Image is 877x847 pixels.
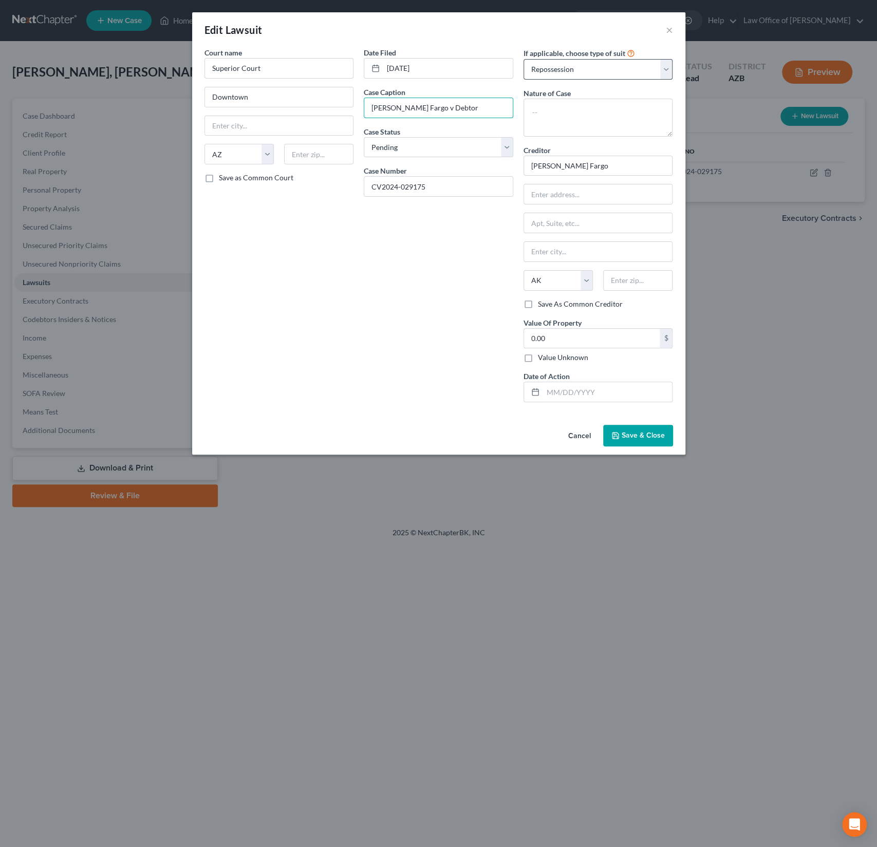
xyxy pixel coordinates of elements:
input: Enter zip... [284,144,353,164]
span: Creditor [524,146,551,155]
span: Lawsuit [226,24,263,36]
label: Case Number [364,165,407,176]
span: Save & Close [622,431,665,440]
input: Enter address... [524,184,673,204]
span: Court name [204,48,242,57]
button: Cancel [560,426,599,446]
input: Apt, Suite, etc... [524,213,673,233]
input: Enter zip... [603,270,673,291]
button: × [666,24,673,36]
input: # [364,177,513,196]
label: Value Of Property [524,317,582,328]
label: If applicable, choose type of suit [524,48,625,59]
span: Case Status [364,127,400,136]
label: Date Filed [364,47,396,58]
label: Case Caption [364,87,405,98]
div: Open Intercom Messenger [842,812,867,837]
input: Search court by name... [204,58,354,79]
input: 0.00 [524,329,660,348]
div: $ [660,329,672,348]
input: MM/DD/YYYY [383,59,513,78]
label: Save as Common Court [219,173,293,183]
label: Date of Action [524,371,570,382]
label: Nature of Case [524,88,571,99]
input: Enter city... [524,242,673,261]
span: Edit [204,24,223,36]
button: Save & Close [603,425,673,446]
label: Value Unknown [538,352,588,363]
input: Enter city... [205,116,353,136]
input: Search creditor by name... [524,156,673,176]
label: Save As Common Creditor [538,299,623,309]
input: MM/DD/YYYY [543,382,673,402]
input: Enter address... [205,87,353,107]
input: -- [364,98,513,118]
